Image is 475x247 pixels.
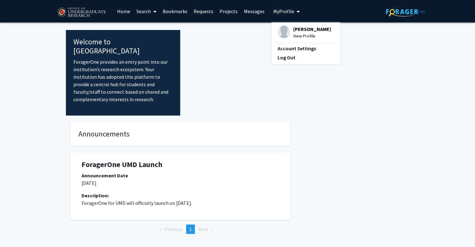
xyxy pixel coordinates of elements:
span: [PERSON_NAME] [293,26,331,32]
span: Next [198,226,209,232]
a: Projects [216,0,241,22]
ul: Pagination [71,225,290,234]
p: ForagerOne provides an entry point into our institution’s research ecosystem. Your institution ha... [73,58,173,103]
h1: ForagerOne UMD Launch [82,160,279,169]
a: Search [133,0,160,22]
a: Home [114,0,133,22]
p: [DATE] [82,179,279,187]
a: Log Out [278,54,334,61]
a: Account Settings [278,45,334,52]
span: Previous [164,226,183,232]
a: Requests [190,0,216,22]
span: 1 [189,226,192,232]
h4: Welcome to [GEOGRAPHIC_DATA] [73,37,173,56]
div: Profile Picture[PERSON_NAME]View Profile [278,26,331,39]
span: View Profile [293,32,331,39]
div: Announcement Date [82,172,279,179]
a: Bookmarks [160,0,190,22]
h4: Announcements [78,130,282,139]
img: ForagerOne Logo [386,7,425,17]
a: Messages [241,0,268,22]
span: My Profile [273,8,294,14]
div: Description: [82,192,279,199]
iframe: Chat [5,219,27,242]
p: ForagerOne for UMD will officially launch on [DATE]. [82,199,279,207]
img: Profile Picture [278,26,290,38]
img: University of Maryland Logo [55,5,108,20]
